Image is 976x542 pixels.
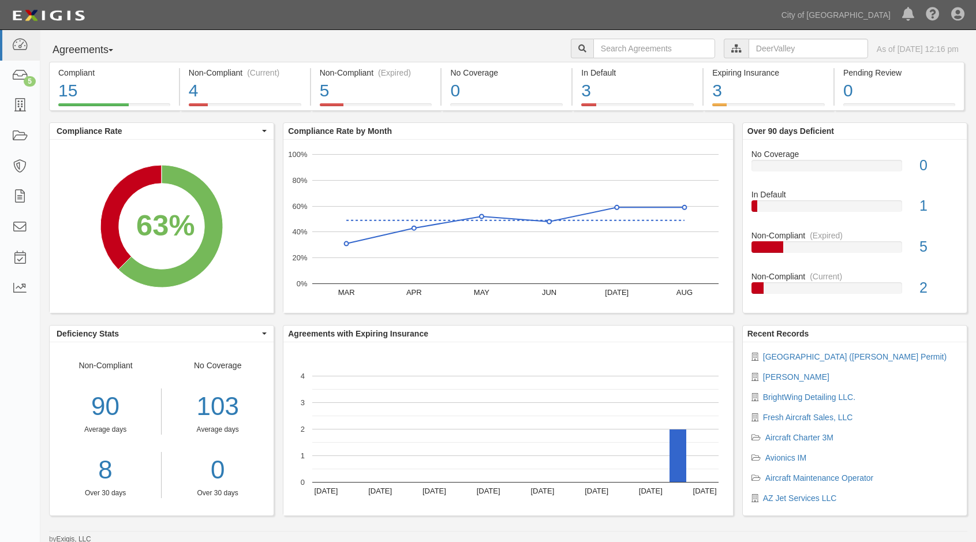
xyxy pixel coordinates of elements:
[763,372,829,382] a: [PERSON_NAME]
[911,155,967,176] div: 0
[247,67,279,79] div: (Current)
[765,473,874,483] a: Aircraft Maintenance Operator
[301,478,305,487] text: 0
[843,79,955,103] div: 0
[747,126,834,136] b: Over 90 days Deficient
[58,79,170,103] div: 15
[422,487,446,495] text: [DATE]
[50,360,162,498] div: Non-Compliant
[776,3,896,27] a: City of [GEOGRAPHIC_DATA]
[605,288,629,297] text: [DATE]
[406,288,422,297] text: APR
[170,488,265,498] div: Over 30 days
[9,5,88,26] img: logo-5460c22ac91f19d4615b14bd174203de0afe785f0fc80cf4dbbc73dc1793850b.png
[189,79,301,103] div: 4
[368,487,392,495] text: [DATE]
[751,271,958,303] a: Non-Compliant(Current)2
[289,150,308,159] text: 100%
[763,352,947,361] a: [GEOGRAPHIC_DATA] ([PERSON_NAME] Permit)
[293,201,308,210] text: 60%
[585,487,608,495] text: [DATE]
[50,388,161,425] div: 90
[911,278,967,298] div: 2
[293,227,308,236] text: 40%
[676,288,693,297] text: AUG
[180,103,310,113] a: Non-Compliant(Current)4
[751,189,958,230] a: In Default1
[288,329,428,338] b: Agreements with Expiring Insurance
[24,76,36,87] div: 5
[58,67,170,79] div: Compliant
[288,126,392,136] b: Compliance Rate by Month
[747,329,809,338] b: Recent Records
[297,279,308,288] text: 0%
[581,67,694,79] div: In Default
[315,487,338,495] text: [DATE]
[542,288,556,297] text: JUN
[301,372,305,380] text: 4
[50,452,161,488] div: 8
[751,230,958,271] a: Non-Compliant(Expired)5
[477,487,500,495] text: [DATE]
[170,425,265,435] div: Average days
[749,39,868,58] input: DeerValley
[743,148,967,160] div: No Coverage
[301,398,305,407] text: 3
[926,8,940,22] i: Help Center - Complianz
[311,103,441,113] a: Non-Compliant(Expired)5
[338,288,355,297] text: MAR
[639,487,663,495] text: [DATE]
[450,67,563,79] div: No Coverage
[835,103,964,113] a: Pending Review0
[763,413,853,422] a: Fresh Aircraft Sales, LLC
[843,67,955,79] div: Pending Review
[170,452,265,488] a: 0
[743,189,967,200] div: In Default
[50,326,274,342] button: Deficiency Stats
[293,176,308,185] text: 80%
[911,237,967,257] div: 5
[283,342,733,515] svg: A chart.
[136,204,195,246] div: 63%
[474,288,490,297] text: MAY
[573,103,702,113] a: In Default3
[57,125,259,137] span: Compliance Rate
[593,39,715,58] input: Search Agreements
[57,328,259,339] span: Deficiency Stats
[743,271,967,282] div: Non-Compliant
[531,487,555,495] text: [DATE]
[743,230,967,241] div: Non-Compliant
[911,196,967,216] div: 1
[293,253,308,262] text: 20%
[50,488,161,498] div: Over 30 days
[693,487,717,495] text: [DATE]
[712,79,825,103] div: 3
[765,453,806,462] a: Avionics IM
[751,148,958,189] a: No Coverage0
[704,103,833,113] a: Expiring Insurance3
[189,67,301,79] div: Non-Compliant (Current)
[712,67,825,79] div: Expiring Insurance
[49,103,179,113] a: Compliant15
[450,79,563,103] div: 0
[283,140,733,313] svg: A chart.
[162,360,274,498] div: No Coverage
[50,425,161,435] div: Average days
[810,230,843,241] div: (Expired)
[50,140,274,313] svg: A chart.
[810,271,842,282] div: (Current)
[378,67,411,79] div: (Expired)
[877,43,959,55] div: As of [DATE] 12:16 pm
[49,39,136,62] button: Agreements
[765,433,833,442] a: Aircraft Charter 3M
[301,451,305,460] text: 1
[442,103,571,113] a: No Coverage0
[763,494,837,503] a: AZ Jet Services LLC
[581,79,694,103] div: 3
[320,79,432,103] div: 5
[301,425,305,433] text: 2
[320,67,432,79] div: Non-Compliant (Expired)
